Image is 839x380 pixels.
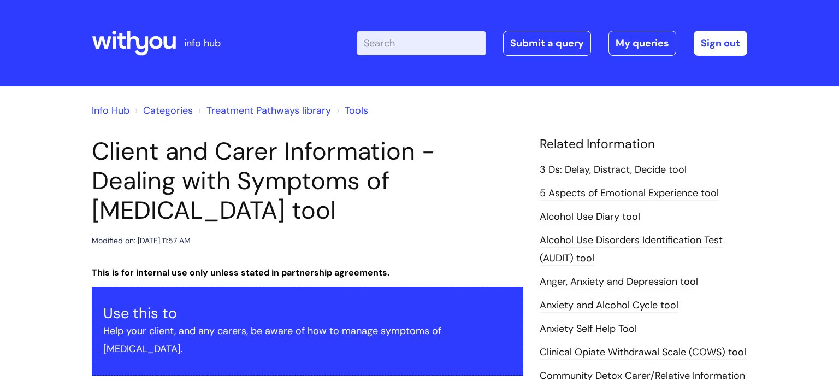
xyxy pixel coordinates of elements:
[540,186,719,201] a: 5 Aspects of Emotional Experience tool
[92,104,129,117] a: Info Hub
[334,102,368,119] li: Tools
[357,31,747,56] div: | -
[608,31,676,56] a: My queries
[103,305,512,322] h3: Use this to
[143,104,193,117] a: Categories
[540,275,698,289] a: Anger, Anxiety and Depression tool
[345,104,368,117] a: Tools
[357,31,486,55] input: Search
[103,322,512,358] p: Help your client, and any carers, be aware of how to manage symptoms of [MEDICAL_DATA].
[540,299,678,313] a: Anxiety and Alcohol Cycle tool
[540,163,687,177] a: 3 Ds: Delay, Distract, Decide tool
[540,346,746,360] a: Clinical Opiate Withdrawal Scale (COWS) tool
[92,137,523,225] h1: Client and Carer Information - Dealing with Symptoms of [MEDICAL_DATA] tool
[540,210,640,224] a: Alcohol Use Diary tool
[92,267,389,278] strong: This is for internal use only unless stated in partnership agreements.
[184,34,221,52] p: info hub
[540,233,723,265] a: Alcohol Use Disorders Identification Test (AUDIT) tool
[540,322,637,336] a: Anxiety Self Help Tool
[503,31,591,56] a: Submit a query
[92,234,191,248] div: Modified on: [DATE] 11:57 AM
[206,104,331,117] a: Treatment Pathways library
[132,102,193,119] li: Solution home
[196,102,331,119] li: Treatment Pathways library
[540,137,747,152] h4: Related Information
[694,31,747,56] a: Sign out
